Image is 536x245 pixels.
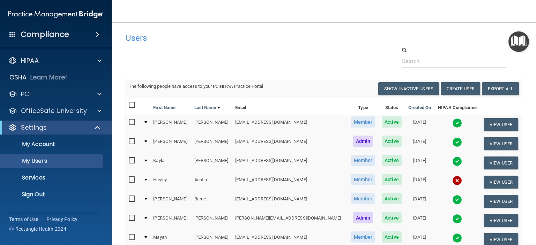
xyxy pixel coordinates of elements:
[434,98,480,115] th: HIPAA Compliance
[402,55,506,68] input: Search
[348,98,379,115] th: Type
[482,82,519,95] a: Export All
[484,195,518,208] button: View User
[353,136,373,147] span: Admin
[405,192,434,211] td: [DATE]
[129,84,263,89] span: The following people have access to your PCIHIPAA Practice Portal
[405,211,434,230] td: [DATE]
[9,225,66,232] span: Ⓒ Rectangle Health 2024
[452,176,462,185] img: cross.ca9f0e7f.svg
[484,176,518,189] button: View User
[192,115,232,134] td: [PERSON_NAME]
[9,216,38,223] a: Terms of Use
[452,156,462,166] img: tick.e7d51cea.svg
[21,90,31,98] p: PCI
[405,173,434,192] td: [DATE]
[8,123,101,132] a: Settings
[9,73,27,82] p: OSHA
[351,174,375,185] span: Member
[382,116,402,128] span: Active
[405,134,434,153] td: [DATE]
[5,174,100,181] p: Services
[150,211,191,230] td: [PERSON_NAME]
[5,158,100,164] p: My Users
[192,153,232,173] td: [PERSON_NAME]
[416,209,528,236] iframe: Drift Widget Chat Controller
[382,136,402,147] span: Active
[46,216,78,223] a: Privacy Policy
[351,231,375,243] span: Member
[30,73,67,82] p: Learn More!
[194,104,220,112] a: Last Name
[382,231,402,243] span: Active
[484,156,518,169] button: View User
[232,134,348,153] td: [EMAIL_ADDRESS][DOMAIN_NAME]
[153,104,176,112] a: First Name
[232,153,348,173] td: [EMAIL_ADDRESS][DOMAIN_NAME]
[408,104,431,112] a: Created On
[232,115,348,134] td: [EMAIL_ADDRESS][DOMAIN_NAME]
[8,107,102,115] a: OfficeSafe University
[150,153,191,173] td: Kayla
[382,212,402,223] span: Active
[150,115,191,134] td: [PERSON_NAME]
[21,30,69,39] h4: Compliance
[5,191,100,198] p: Sign Out
[484,118,518,131] button: View User
[452,233,462,243] img: tick.e7d51cea.svg
[232,173,348,192] td: [EMAIL_ADDRESS][DOMAIN_NAME]
[8,7,103,21] img: PMB logo
[452,195,462,205] img: tick.e7d51cea.svg
[484,137,518,150] button: View User
[351,193,375,204] span: Member
[382,174,402,185] span: Active
[405,115,434,134] td: [DATE]
[351,116,375,128] span: Member
[126,33,352,43] h4: Users
[21,107,87,115] p: OfficeSafe University
[405,153,434,173] td: [DATE]
[441,82,480,95] button: Create User
[452,118,462,128] img: tick.e7d51cea.svg
[21,123,47,132] p: Settings
[508,31,529,52] button: Open Resource Center
[5,141,100,148] p: My Account
[192,173,232,192] td: Austin
[379,98,405,115] th: Status
[353,212,373,223] span: Admin
[8,90,102,98] a: PCI
[351,155,375,166] span: Member
[452,137,462,147] img: tick.e7d51cea.svg
[192,134,232,153] td: [PERSON_NAME]
[192,211,232,230] td: [PERSON_NAME]
[382,155,402,166] span: Active
[150,134,191,153] td: [PERSON_NAME]
[150,173,191,192] td: Hayley
[21,56,39,65] p: HIPAA
[378,82,439,95] button: Show Inactive Users
[8,56,102,65] a: HIPAA
[382,193,402,204] span: Active
[150,192,191,211] td: [PERSON_NAME]
[232,192,348,211] td: [EMAIL_ADDRESS][DOMAIN_NAME]
[232,98,348,115] th: Email
[192,192,232,211] td: Barrie
[232,211,348,230] td: [PERSON_NAME][EMAIL_ADDRESS][DOMAIN_NAME]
